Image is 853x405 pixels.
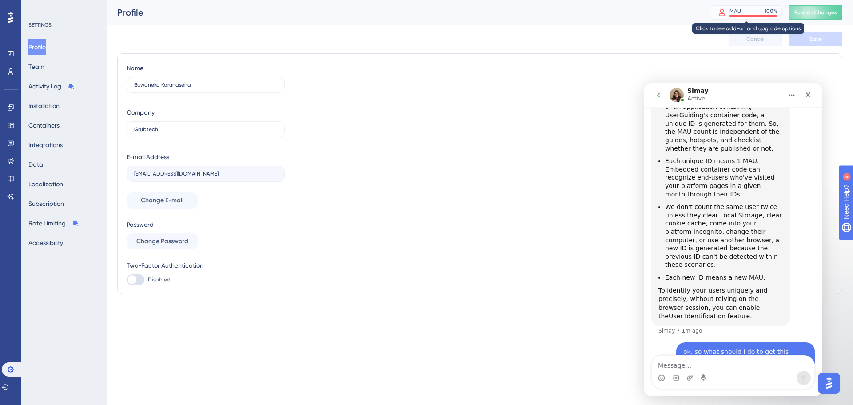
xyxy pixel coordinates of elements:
[127,152,169,162] div: E-mail Address
[729,32,782,46] button: Cancel
[644,83,822,396] iframe: Intercom live chat
[28,117,60,133] button: Containers
[134,171,277,177] input: E-mail Address
[62,4,64,12] div: 4
[746,36,765,43] span: Cancel
[21,74,139,115] li: Each unique ID means 1 MAU. Embedded container code can recognize end-users who've visited your p...
[28,215,79,231] button: Rate Limiting
[56,291,64,298] button: Start recording
[28,176,63,192] button: Localization
[28,21,100,28] div: SETTINGS
[127,219,285,230] div: Password
[141,195,183,206] span: Change E-mail
[152,288,167,302] button: Send a message…
[28,39,46,55] button: Profile
[21,190,139,199] li: Each new ID means a new MAU.
[8,273,170,288] textarea: Message…
[794,9,837,16] span: Publish Changes
[127,260,285,271] div: Two-Factor Authentication
[28,59,44,75] button: Team
[134,126,277,132] input: Company Name
[28,156,43,172] button: Data
[21,2,56,13] span: Need Help?
[28,291,35,298] button: Gif picker
[24,229,106,237] a: User Identification feature
[21,12,139,69] li: If an end-user visits any of the pages of an application containing UserGuiding's container code,...
[127,192,198,209] button: Change E-mail
[28,78,75,94] button: Activity Log
[765,8,777,15] div: 100 %
[127,63,143,73] div: Name
[809,36,822,43] span: Save
[28,196,64,212] button: Subscription
[39,265,163,282] div: ok. so what should i do to get this enabled ?
[789,32,842,46] button: Save
[148,276,171,283] span: Disabled
[42,291,49,298] button: Upload attachment
[789,5,842,20] button: Publish Changes
[136,236,188,247] span: Change Password
[117,6,689,19] div: Profile
[134,82,277,88] input: Name Surname
[21,120,139,186] li: We don't count the same user twice unless they clear Local Storage, clear cookie cache, come into...
[127,107,155,118] div: Company
[127,233,198,249] button: Change Password
[816,370,842,397] iframe: UserGuiding AI Assistant Launcher
[729,8,741,15] div: MAU
[7,259,171,298] div: Buwaneka says…
[32,259,171,287] div: ok. so what should i do to get this enabled ?
[28,137,63,153] button: Integrations
[28,98,60,114] button: Installation
[14,291,21,298] button: Emoji picker
[14,245,58,250] div: Simay • 1m ago
[28,235,63,251] button: Accessibility
[14,203,139,238] div: To identify your users uniquely and precisely, without relying on the browser session, you can en...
